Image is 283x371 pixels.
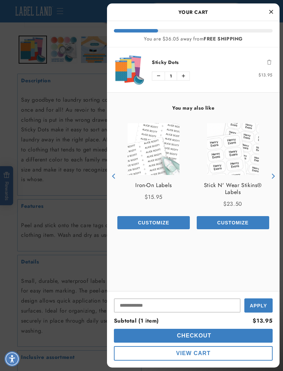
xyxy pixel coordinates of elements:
[152,72,165,80] button: Decrease quantity of Sticky Dots
[253,316,273,326] div: $13.95
[207,123,259,175] img: View Stick N' Wear Stikins® Labels
[193,116,273,236] div: product
[145,193,163,201] span: $15.95
[114,298,241,313] input: Input Discount
[266,59,273,66] button: Remove Sticky Dots
[197,182,269,196] a: View Stick N' Wear Stikins® Labels
[4,351,20,367] div: Accessibility Menu
[197,216,269,229] button: Add the product, Stick N' Wear Stikins® Labels to Cart
[117,216,190,229] button: Add the product, Iron-On Labels to Cart
[6,316,87,336] iframe: Sign Up via Text for Offers
[165,72,177,80] span: 1
[267,171,278,182] button: Next
[16,39,86,52] button: What size are the sticky dots?
[258,72,273,78] span: $13.95
[114,105,273,111] h4: You may also like
[114,36,273,42] div: You are $36.05 away from
[128,123,179,175] img: Iron-On Labels - Label Land
[244,298,273,313] button: Apply
[114,7,273,17] h2: Your Cart
[204,35,243,42] b: FREE SHIPPING
[114,346,273,361] button: cart
[175,333,212,338] span: Checkout
[13,19,86,33] button: Are the sticky dots waterproof?
[114,116,193,236] div: product
[114,47,273,92] li: product
[250,303,267,308] span: Apply
[177,72,189,80] button: Increase quantity of Sticky Dots
[135,182,172,189] a: View Iron-On Labels
[109,171,119,182] button: Previous
[114,54,145,85] img: Sticky Dots
[176,350,211,356] span: View Cart
[152,59,273,66] a: Sticky Dots
[266,7,276,17] button: Close Cart
[224,200,243,208] span: $23.50
[217,220,248,225] span: Customize
[114,317,159,325] span: Subtotal (1 item)
[114,329,273,343] button: cart
[138,220,169,225] span: Customize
